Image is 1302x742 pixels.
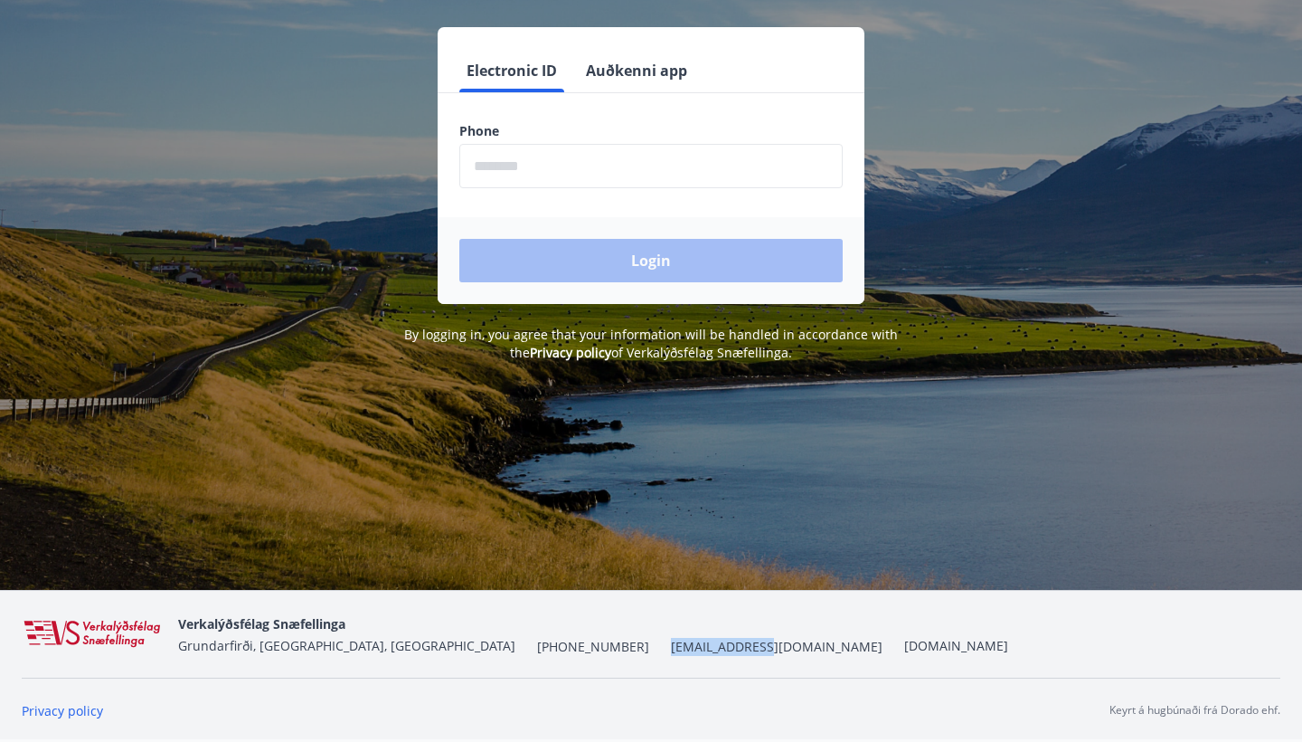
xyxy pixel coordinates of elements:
span: Grundarfirði, [GEOGRAPHIC_DATA], [GEOGRAPHIC_DATA] [178,637,515,654]
span: [EMAIL_ADDRESS][DOMAIN_NAME] [671,638,882,656]
a: [DOMAIN_NAME] [904,637,1008,654]
button: Electronic ID [459,49,564,92]
span: [PHONE_NUMBER] [537,638,649,656]
a: Privacy policy [22,702,103,719]
span: Verkalýðsfélag Snæfellinga [178,615,345,633]
label: Phone [459,122,843,140]
img: WvRpJk2u6KDFA1HvFrCJUzbr97ECa5dHUCvez65j.png [22,619,164,650]
span: By logging in, you agree that your information will be handled in accordance with the of Verkalýð... [404,326,898,361]
a: Privacy policy [530,344,611,361]
p: Keyrt á hugbúnaði frá Dorado ehf. [1109,702,1280,718]
button: Auðkenni app [579,49,694,92]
